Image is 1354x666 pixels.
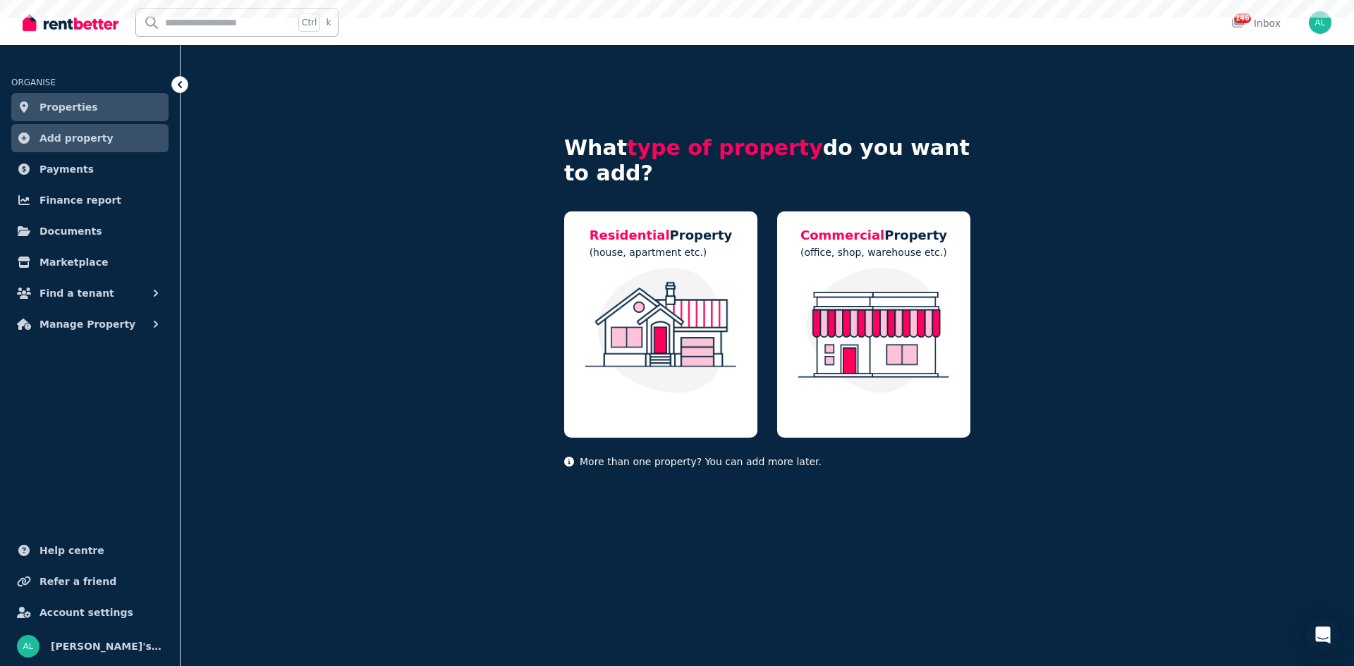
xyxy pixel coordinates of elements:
[39,542,104,559] span: Help centre
[1234,13,1251,23] span: 146
[39,573,116,590] span: Refer a friend
[39,604,133,621] span: Account settings
[11,598,169,627] a: Account settings
[11,186,169,214] a: Finance report
[51,638,163,655] span: [PERSON_NAME]'s LNS
[39,254,108,271] span: Marketplace
[1309,11,1331,34] img: Sydney Sotheby's LNS
[627,135,823,160] span: type of property
[11,248,169,276] a: Marketplace
[39,161,94,178] span: Payments
[800,245,947,259] p: (office, shop, warehouse etc.)
[590,228,670,242] span: Residential
[564,135,970,186] h4: What do you want to add?
[11,155,169,183] a: Payments
[11,124,169,152] a: Add property
[791,268,956,393] img: Commercial Property
[578,268,743,393] img: Residential Property
[11,536,169,565] a: Help centre
[1231,16,1281,30] div: Inbox
[1306,618,1340,652] div: Open Intercom Messenger
[11,78,56,87] span: ORGANISE
[39,316,135,333] span: Manage Property
[39,130,114,147] span: Add property
[39,192,121,209] span: Finance report
[39,99,98,116] span: Properties
[11,567,169,596] a: Refer a friend
[11,279,169,307] button: Find a tenant
[800,228,884,242] span: Commercial
[298,13,320,32] span: Ctrl
[326,17,331,28] span: k
[17,635,39,658] img: Sydney Sotheby's LNS
[23,12,118,33] img: RentBetter
[564,455,970,469] p: More than one property? You can add more later.
[39,223,102,240] span: Documents
[590,245,733,259] p: (house, apartment etc.)
[39,285,114,302] span: Find a tenant
[11,93,169,121] a: Properties
[590,226,733,245] h5: Property
[11,310,169,338] button: Manage Property
[800,226,947,245] h5: Property
[11,217,169,245] a: Documents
